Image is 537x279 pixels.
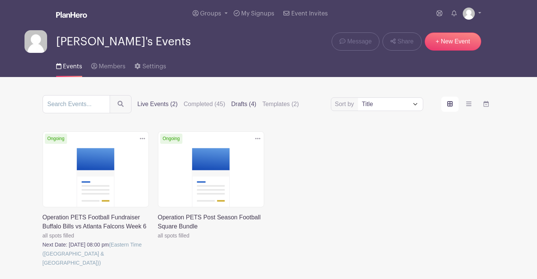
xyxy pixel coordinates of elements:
[231,100,257,109] label: Drafts (4)
[43,95,110,113] input: Search Events...
[200,11,221,17] span: Groups
[56,12,87,18] img: logo_white-6c42ec7e38ccf1d336a20a19083b03d10ae64f83f12c07503d8b9e83406b4c7d.svg
[425,32,481,51] a: + New Event
[138,100,299,109] div: filters
[91,53,125,77] a: Members
[184,100,225,109] label: Completed (45)
[56,53,82,77] a: Events
[332,32,379,51] a: Message
[262,100,299,109] label: Templates (2)
[138,100,178,109] label: Live Events (2)
[142,63,166,69] span: Settings
[63,63,82,69] span: Events
[291,11,328,17] span: Event Invites
[99,63,125,69] span: Members
[398,37,414,46] span: Share
[382,32,421,51] a: Share
[135,53,166,77] a: Settings
[463,8,475,20] img: default-ce2991bfa6775e67f084385cd625a349d9dcbb7a52a09fb2fda1e96e2d18dcdb.png
[241,11,274,17] span: My Signups
[335,100,356,109] label: Sort by
[24,30,47,53] img: default-ce2991bfa6775e67f084385cd625a349d9dcbb7a52a09fb2fda1e96e2d18dcdb.png
[347,37,372,46] span: Message
[56,35,191,48] span: [PERSON_NAME]'s Events
[441,97,495,112] div: order and view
